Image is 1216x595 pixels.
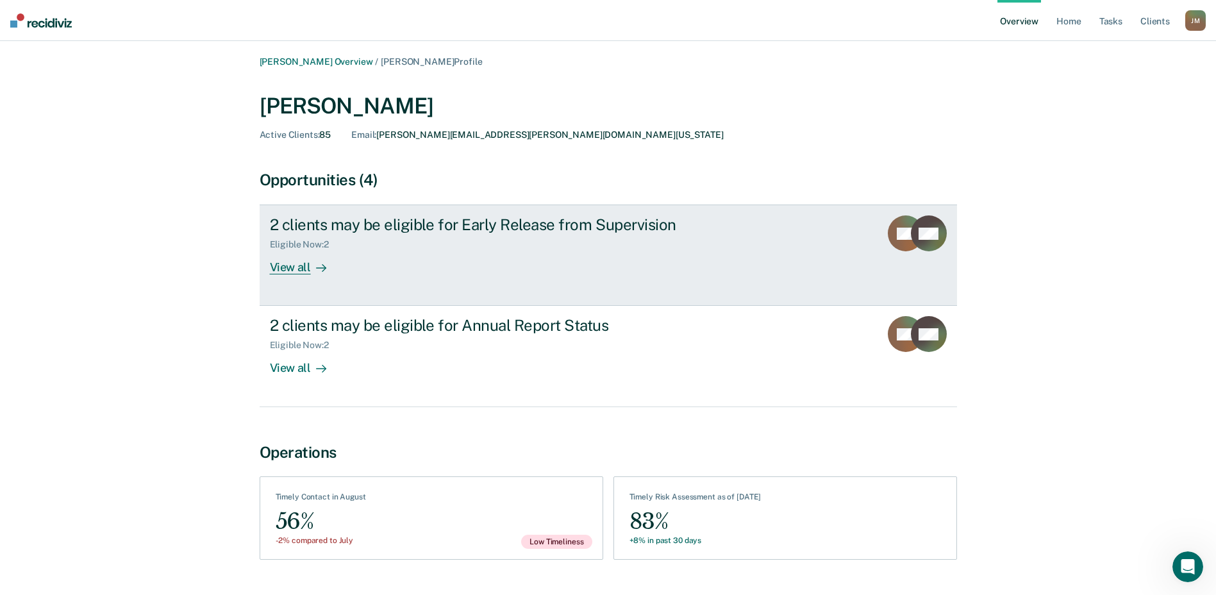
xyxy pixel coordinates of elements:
a: 2 clients may be eligible for Annual Report StatusEligible Now:2View all [260,306,957,406]
div: 83% [629,507,762,536]
div: Eligible Now : 2 [270,340,339,351]
span: Low Timeliness [521,535,592,549]
iframe: Intercom live chat [1172,551,1203,582]
div: Timely Contact in August [276,492,366,507]
button: JM [1185,10,1206,31]
div: -2% compared to July [276,536,366,545]
div: [PERSON_NAME] [260,93,957,119]
div: 2 clients may be eligible for Early Release from Supervision [270,215,720,234]
div: View all [270,351,342,376]
a: [PERSON_NAME] Overview [260,56,373,67]
div: 56% [276,507,366,536]
div: +8% in past 30 days [629,536,762,545]
div: [PERSON_NAME][EMAIL_ADDRESS][PERSON_NAME][DOMAIN_NAME][US_STATE] [351,130,723,140]
span: Email : [351,130,376,140]
div: J M [1185,10,1206,31]
img: Recidiviz [10,13,72,28]
div: Timely Risk Assessment as of [DATE] [629,492,762,507]
a: 2 clients may be eligible for Early Release from SupervisionEligible Now:2View all [260,205,957,306]
span: [PERSON_NAME] Profile [381,56,482,67]
div: Eligible Now : 2 [270,239,339,250]
div: 85 [260,130,331,140]
div: View all [270,250,342,275]
span: / [372,56,381,67]
div: Operations [260,443,957,462]
div: 2 clients may be eligible for Annual Report Status [270,316,720,335]
span: Active Clients : [260,130,320,140]
div: Opportunities (4) [260,171,957,189]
